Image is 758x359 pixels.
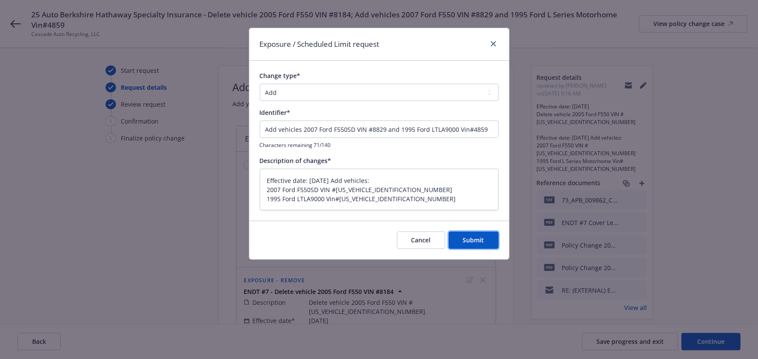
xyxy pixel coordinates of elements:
[260,121,499,138] input: This will be shown in the policy change history list for your reference.
[260,108,291,117] span: Identifier*
[260,169,499,211] textarea: Effective date: [DATE] Add vehicles: 2007 Ford F550SD VIN #[US_VEHICLE_IDENTIFICATION_NUMBER] 199...
[260,39,380,50] h1: Exposure / Scheduled Limit request
[449,232,499,249] button: Submit
[260,141,499,149] span: Characters remaining 71/140
[411,236,431,244] span: Cancel
[488,39,499,49] a: close
[260,72,301,80] span: Change type*
[463,236,484,244] span: Submit
[260,157,331,165] span: Description of changes*
[397,232,445,249] button: Cancel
